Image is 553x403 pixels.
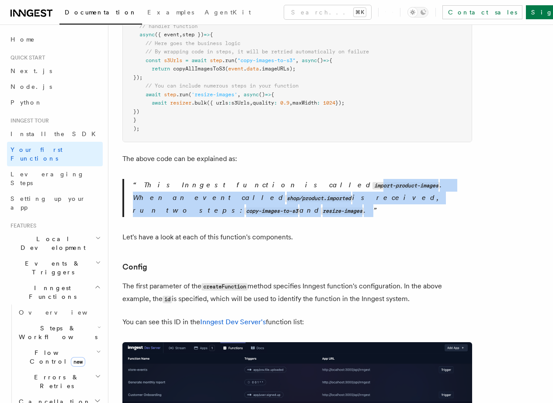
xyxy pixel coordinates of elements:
span: ( [225,66,228,72]
span: { [271,91,274,98]
a: AgentKit [199,3,256,24]
span: // Here goes the business logic [146,40,240,46]
code: resize-images [321,207,364,215]
span: s3Urls [164,57,182,63]
span: => [265,91,271,98]
span: => [323,57,329,63]
span: const [146,57,161,63]
p: This Inngest function is called . When an event called is received, run two steps: and . [133,179,472,217]
span: .bulk [191,100,207,106]
button: Events & Triggers [7,256,103,280]
span: Setting up your app [10,195,86,211]
span: Local Development [7,235,95,252]
span: Quick start [7,54,45,61]
kbd: ⌘K [354,8,366,17]
span: .imageURLs); [259,66,296,72]
span: Flow Control [15,348,96,366]
span: Inngest Functions [7,284,94,301]
span: } [133,117,136,123]
span: await [191,57,207,63]
span: . [243,66,247,72]
span: s3Urls [231,100,250,106]
span: ( [234,57,237,63]
span: 'resize-images' [191,91,237,98]
span: Node.js [10,83,52,90]
span: // You can include numerous steps in your function [146,83,299,89]
a: Examples [142,3,199,24]
p: The above code can be explained as: [122,153,472,165]
span: data [247,66,259,72]
span: new [71,357,85,367]
code: id [163,296,172,303]
span: .run [176,91,188,98]
span: () [317,57,323,63]
span: copyAllImagesToS3 [173,66,225,72]
span: async [302,57,317,63]
span: step [210,57,222,63]
span: , [250,100,253,106]
span: // handler function [139,23,198,29]
span: event [228,66,243,72]
code: shop/product.imported [285,195,352,202]
span: : [317,100,320,106]
a: Your first Functions [7,142,103,166]
a: Home [7,32,103,47]
span: , [289,100,292,106]
span: Steps & Workflows [15,324,97,341]
span: Home [10,35,35,44]
span: async [243,91,259,98]
span: await [146,91,161,98]
code: copy-images-to-s3 [244,207,299,215]
span: { [329,57,332,63]
span: async [139,32,155,38]
span: : [228,100,231,106]
p: You can see this ID in the function list: [122,316,472,328]
a: Next.js [7,63,103,79]
span: Your first Functions [10,146,63,162]
a: Setting up your app [7,191,103,215]
button: Flow Controlnew [15,345,103,369]
code: import-product-images [372,182,440,189]
span: Leveraging Steps [10,171,84,186]
a: Overview [15,305,103,320]
span: Examples [147,9,194,16]
span: AgentKit [205,9,251,16]
button: Local Development [7,231,103,256]
span: ); [133,126,139,132]
button: Inngest Functions [7,280,103,305]
a: Inngest Dev Server's [200,318,266,326]
p: Let's have a look at each of this function's components. [122,231,472,243]
code: createFunction [202,283,247,291]
span: , [179,32,182,38]
span: Features [7,222,36,229]
button: Search...⌘K [284,5,371,19]
span: step }) [182,32,204,38]
a: Documentation [59,3,142,25]
span: ( [188,91,191,98]
span: Python [10,99,42,106]
p: The first parameter of the method specifies Inngest function's configuration. In the above exampl... [122,280,472,305]
button: Steps & Workflows [15,320,103,345]
span: "copy-images-to-s3" [237,57,296,63]
span: }) [133,109,139,115]
span: { [210,32,213,38]
span: Errors & Retries [15,373,95,390]
span: quality [253,100,274,106]
span: ({ urls [207,100,228,106]
a: Install the SDK [7,126,103,142]
span: ({ event [155,32,179,38]
span: Documentation [65,9,137,16]
span: }); [335,100,344,106]
span: .run [222,57,234,63]
span: : [274,100,277,106]
span: step [164,91,176,98]
span: Events & Triggers [7,259,95,277]
span: = [185,57,188,63]
span: // By wrapping code in steps, it will be retried automatically on failure [146,49,369,55]
span: () [259,91,265,98]
a: Contact sales [442,5,522,19]
a: Config [122,261,147,273]
span: Install the SDK [10,130,101,137]
span: resizer [170,100,191,106]
span: return [152,66,170,72]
